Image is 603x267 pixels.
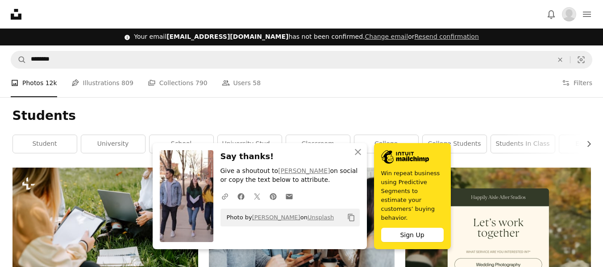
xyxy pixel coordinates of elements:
[381,228,444,242] div: Sign Up
[121,78,133,88] span: 809
[560,5,578,23] button: Profile
[222,69,261,97] a: Users 58
[249,187,265,205] a: Share on Twitter
[562,69,592,97] button: Filters
[374,143,451,249] a: Win repeat business using Predictive Segments to estimate your customers’ buying behavior.Sign Up
[414,33,478,41] button: Resend confirmation
[381,150,429,164] img: file-1690386555781-336d1949dad1image
[423,135,487,153] a: college students
[281,187,297,205] a: Share over email
[570,51,592,68] button: Visual search
[12,108,591,124] h1: Students
[11,51,592,69] form: Find visuals sitewide
[365,33,478,40] span: or
[81,135,145,153] a: university
[71,69,133,97] a: Illustrations 809
[308,214,334,221] a: Unsplash
[581,135,591,153] button: scroll list to the right
[578,5,596,23] button: Menu
[220,167,360,185] p: Give a shoutout to on social or copy the text below to attribute.
[218,135,282,153] a: university students
[491,135,555,153] a: students in class
[195,78,208,88] span: 790
[542,5,560,23] button: Notifications
[148,69,208,97] a: Collections 790
[220,150,360,163] h3: Say thanks!
[550,51,570,68] button: Clear
[12,225,198,233] a: two women sitting in the grass using laptops
[286,135,350,153] a: classroom
[13,135,77,153] a: student
[344,210,359,225] button: Copy to clipboard
[11,9,21,20] a: Home — Unsplash
[253,78,261,88] span: 58
[365,33,408,40] a: Change email
[265,187,281,205] a: Share on Pinterest
[278,167,330,174] a: [PERSON_NAME]
[354,135,418,153] a: college
[166,33,288,40] span: [EMAIL_ADDRESS][DOMAIN_NAME]
[150,135,213,153] a: school
[11,51,26,68] button: Search Unsplash
[381,169,444,222] span: Win repeat business using Predictive Segments to estimate your customers’ buying behavior.
[222,210,334,225] span: Photo by on
[233,187,249,205] a: Share on Facebook
[562,7,576,21] img: Avatar of user Pat Russell
[252,214,300,221] a: [PERSON_NAME]
[134,33,479,41] div: Your email has not been confirmed.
